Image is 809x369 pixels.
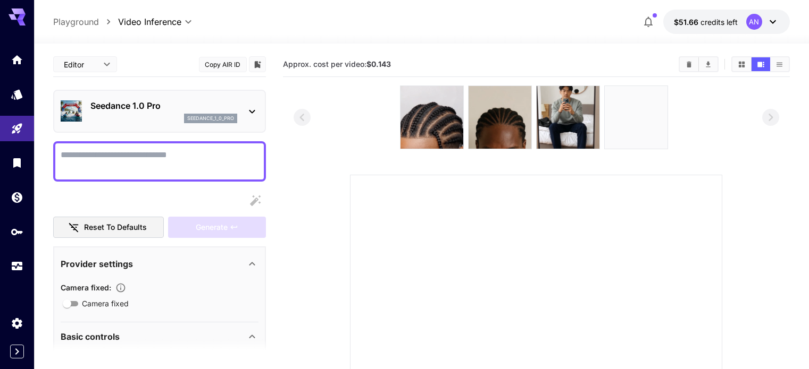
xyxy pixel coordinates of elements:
div: Seedance 1.0 Proseedance_1_0_pro [61,95,258,127]
p: Provider settings [61,258,133,270]
div: Playground [11,122,23,135]
span: Video Inference [118,15,181,28]
div: Provider settings [61,251,258,277]
span: Camera fixed [82,298,129,309]
p: Seedance 1.0 Pro [90,99,237,112]
div: Wallet [11,191,23,204]
div: Settings [11,316,23,330]
button: Copy AIR ID [199,57,247,72]
button: Expand sidebar [10,345,24,358]
img: 5xFIroAAAAGSURBVAMAkWoTIkJRoy8AAAAASUVORK5CYII= [469,86,531,149]
img: 7FC+yAAAAAZJREFUAwAQHwbBSziNHAAAAABJRU5ErkJggg== [605,86,668,149]
p: seedance_1_0_pro [187,115,234,122]
div: Basic controls [61,324,258,349]
button: Show videos in grid view [732,57,751,71]
span: Approx. cost per video: [283,59,391,68]
div: Library [11,156,23,169]
div: Home [11,53,23,66]
div: Show videos in grid viewShow videos in video viewShow videos in list view [731,56,790,72]
button: Reset to defaults [53,217,164,238]
span: Editor [64,59,97,70]
span: Camera fixed : [61,283,111,292]
button: $51.66431AN [663,10,790,34]
button: Clear videos [680,57,698,71]
button: Show videos in list view [770,57,789,71]
nav: breadcrumb [53,15,118,28]
img: 2fEI34AAAAGSURBVAMABNf6U6331vUAAAAASUVORK5CYII= [401,86,463,149]
div: API Keys [11,225,23,238]
p: Basic controls [61,330,120,343]
span: credits left [700,18,738,27]
a: Playground [53,15,99,28]
img: +rsmRwAAAAGSURBVAMA1EQXT4snuCsAAAAASUVORK5CYII= [537,86,599,149]
button: Show videos in video view [752,57,770,71]
button: Add to library [253,58,262,71]
div: $51.66431 [674,16,738,28]
div: Models [11,88,23,101]
b: $0.143 [366,59,391,68]
div: Clear videosDownload All [679,56,719,72]
span: $51.66 [674,18,700,27]
div: Usage [11,260,23,273]
div: AN [746,14,762,30]
button: Download All [699,57,718,71]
